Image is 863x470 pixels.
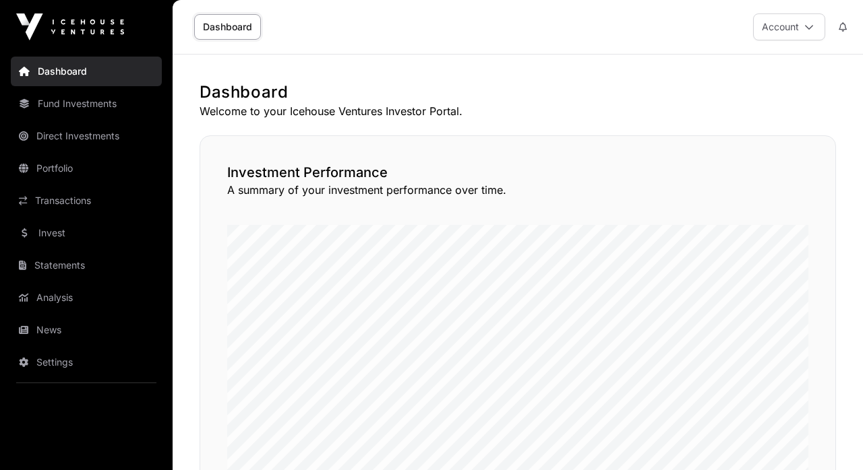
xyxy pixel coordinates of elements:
a: Settings [11,347,162,377]
a: Portfolio [11,154,162,183]
img: Icehouse Ventures Logo [16,13,124,40]
h1: Dashboard [200,81,836,103]
p: A summary of your investment performance over time. [227,182,808,198]
a: Dashboard [194,14,261,40]
a: News [11,315,162,345]
h2: Investment Performance [227,163,808,182]
button: Account [753,13,825,40]
iframe: Chat Widget [796,405,863,470]
a: Dashboard [11,57,162,86]
a: Statements [11,250,162,280]
a: Invest [11,218,162,248]
p: Welcome to your Icehouse Ventures Investor Portal. [200,103,836,119]
a: Direct Investments [11,121,162,151]
a: Fund Investments [11,89,162,119]
a: Analysis [11,283,162,312]
a: Transactions [11,186,162,215]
